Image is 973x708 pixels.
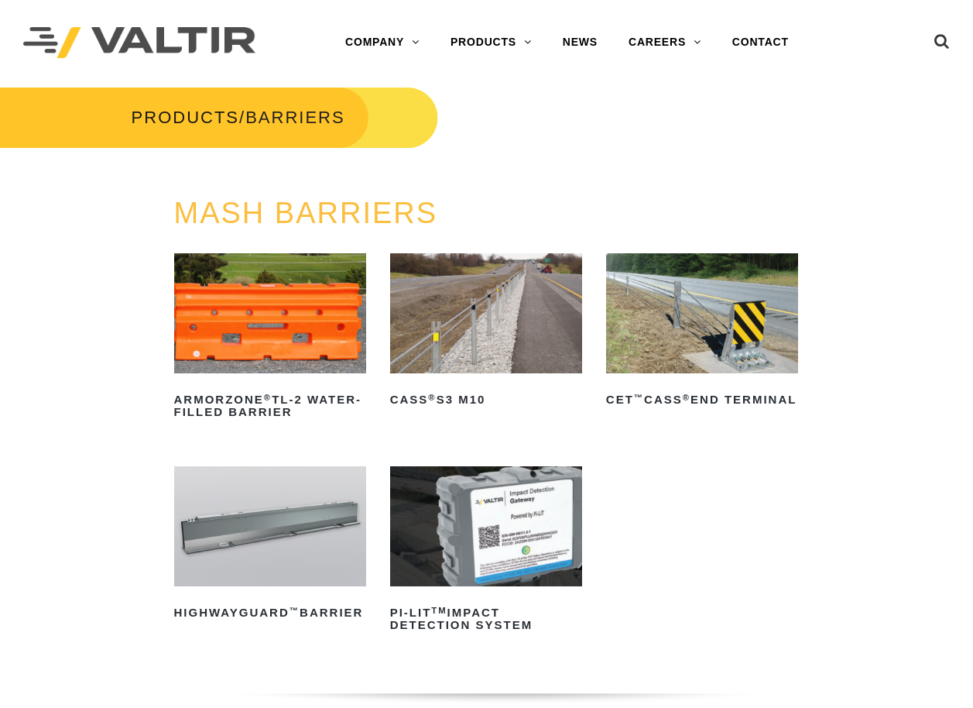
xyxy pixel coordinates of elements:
a: CASS®S3 M10 [390,253,582,412]
a: CONTACT [717,27,804,58]
sup: TM [431,606,447,615]
sup: ® [683,393,690,402]
h2: HighwayGuard Barrier [174,600,366,625]
a: PRODUCTS [132,108,239,127]
a: MASH BARRIERS [174,197,438,229]
h2: CASS S3 M10 [390,387,582,412]
a: COMPANY [330,27,435,58]
img: Valtir [23,27,255,59]
a: PRODUCTS [435,27,547,58]
sup: ® [264,393,272,402]
sup: ® [428,393,436,402]
sup: ™ [634,393,644,402]
a: HighwayGuard™Barrier [174,466,366,625]
sup: ™ [290,606,300,615]
a: NEWS [547,27,613,58]
a: PI-LITTMImpact Detection System [390,466,582,638]
a: ArmorZone®TL-2 Water-Filled Barrier [174,253,366,424]
a: CET™CASS®End Terminal [606,253,798,412]
h2: PI-LIT Impact Detection System [390,600,582,638]
h2: CET CASS End Terminal [606,387,798,412]
h2: ArmorZone TL-2 Water-Filled Barrier [174,387,366,424]
span: BARRIERS [245,108,344,127]
a: CAREERS [613,27,717,58]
